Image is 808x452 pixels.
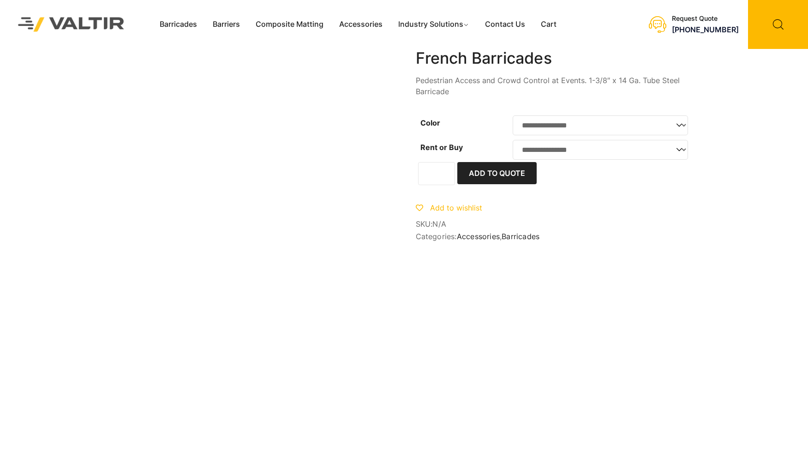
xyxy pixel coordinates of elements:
label: Rent or Buy [420,143,463,152]
span: Add to wishlist [430,203,482,212]
input: Product quantity [418,162,455,185]
span: N/A [432,219,446,229]
a: Cart [533,18,564,31]
a: Add to wishlist [416,203,482,212]
a: Contact Us [477,18,533,31]
div: Request Quote [672,15,739,23]
a: [PHONE_NUMBER] [672,25,739,34]
a: Accessories [457,232,500,241]
span: Categories: , [416,232,693,241]
a: Composite Matting [248,18,331,31]
a: Accessories [331,18,390,31]
h1: French Barricades [416,49,693,68]
a: Barriers [205,18,248,31]
a: Industry Solutions [390,18,478,31]
button: Add to Quote [457,162,537,184]
label: Color [420,118,440,127]
a: Barricades [152,18,205,31]
a: Barricades [502,232,539,241]
p: Pedestrian Access and Crowd Control at Events. 1-3/8″ x 14 Ga. Tube Steel Barricade [416,75,693,97]
span: SKU: [416,220,693,229]
img: Valtir Rentals [7,6,136,42]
